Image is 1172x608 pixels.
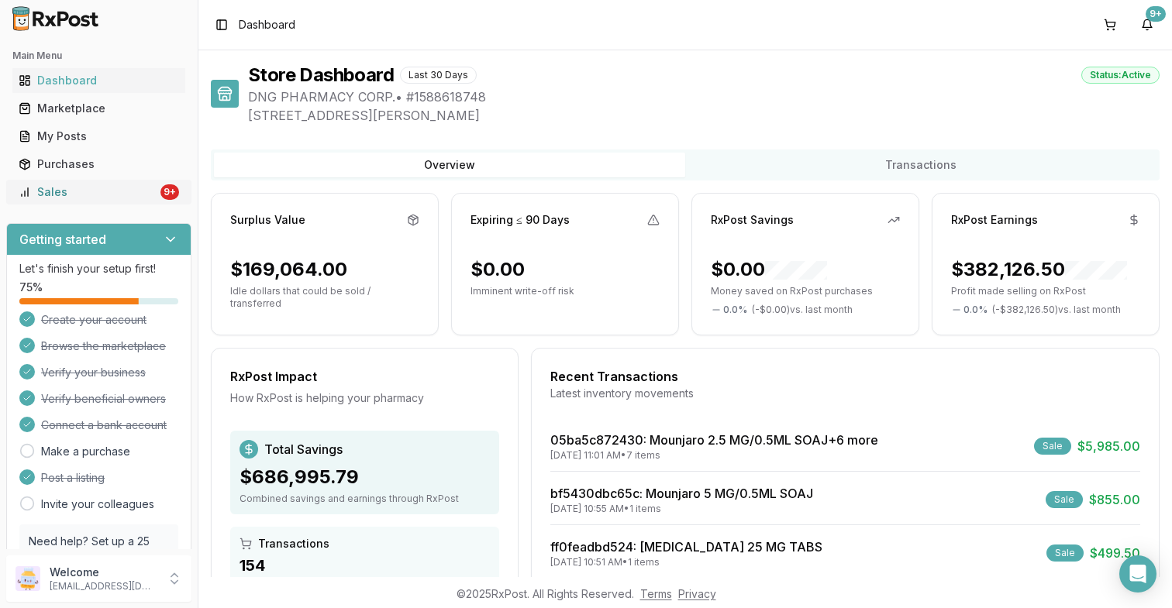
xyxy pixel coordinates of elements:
[41,338,166,354] span: Browse the marketplace
[29,534,169,580] p: Need help? Set up a 25 minute call with our team to set up.
[230,257,347,282] div: $169,064.00
[1146,6,1166,22] div: 9+
[19,184,157,200] div: Sales
[550,386,1140,401] div: Latest inventory movements
[640,587,672,600] a: Terms
[1034,438,1071,455] div: Sale
[992,304,1121,316] span: ( - $382,126.50 ) vs. last month
[550,367,1140,386] div: Recent Transactions
[1077,437,1140,455] span: $5,985.00
[1081,67,1160,84] div: Status: Active
[6,124,191,149] button: My Posts
[951,212,1038,228] div: RxPost Earnings
[550,432,878,448] a: 05ba5c872430: Mounjaro 2.5 MG/0.5ML SOAJ+6 more
[963,304,988,316] span: 0.0 %
[12,67,185,94] a: Dashboard
[12,178,185,206] a: Sales9+
[685,153,1156,177] button: Transactions
[19,230,106,249] h3: Getting started
[41,391,166,407] span: Verify beneficial owners
[214,153,685,177] button: Overview
[258,536,329,551] span: Transactions
[12,122,185,150] a: My Posts
[248,106,1160,125] span: [STREET_ADDRESS][PERSON_NAME]
[1046,544,1084,562] div: Sale
[471,257,525,282] div: $0.00
[550,556,822,568] div: [DATE] 10:51 AM • 1 items
[400,67,477,84] div: Last 30 Days
[230,212,305,228] div: Surplus Value
[12,150,185,178] a: Purchases
[41,496,154,512] a: Invite your colleagues
[1046,491,1083,508] div: Sale
[12,50,185,62] h2: Main Menu
[160,184,179,200] div: 9+
[239,17,295,33] span: Dashboard
[16,566,40,591] img: User avatar
[1135,12,1160,37] button: 9+
[41,365,146,380] span: Verify your business
[711,285,900,297] p: Money saved on RxPost purchases
[19,129,179,144] div: My Posts
[50,565,157,580] p: Welcome
[6,96,191,121] button: Marketplace
[240,493,490,505] div: Combined savings and earnings through RxPost
[19,73,179,88] div: Dashboard
[19,101,179,116] div: Marketplace
[1119,555,1156,593] div: Open Intercom Messenger
[41,417,167,433] span: Connect a bank account
[50,580,157,593] p: [EMAIL_ADDRESS][DOMAIN_NAME]
[550,486,813,501] a: bf5430dbc65c: Mounjaro 5 MG/0.5ML SOAJ
[752,304,853,316] span: ( - $0.00 ) vs. last month
[6,68,191,93] button: Dashboard
[951,257,1127,282] div: $382,126.50
[550,539,822,555] a: ff0feadbd524: [MEDICAL_DATA] 25 MG TABS
[678,587,716,600] a: Privacy
[248,63,394,88] h1: Store Dashboard
[6,180,191,204] button: Sales9+
[550,503,813,515] div: [DATE] 10:55 AM • 1 items
[239,17,295,33] nav: breadcrumb
[19,280,43,295] span: 75 %
[471,285,660,297] p: Imminent write-off risk
[723,304,747,316] span: 0.0 %
[711,212,794,228] div: RxPost Savings
[6,6,105,31] img: RxPost Logo
[41,470,105,486] span: Post a listing
[230,367,499,386] div: RxPost Impact
[240,465,490,489] div: $686,995.79
[41,444,130,459] a: Make a purchase
[240,555,490,576] div: 154
[1090,544,1140,562] span: $499.50
[550,449,878,462] div: [DATE] 11:01 AM • 7 items
[19,261,178,277] p: Let's finish your setup first!
[12,94,185,122] a: Marketplace
[19,156,179,172] div: Purchases
[41,312,146,328] span: Create your account
[1089,490,1140,509] span: $855.00
[711,257,827,282] div: $0.00
[230,390,499,406] div: How RxPost is helping your pharmacy
[264,440,343,459] span: Total Savings
[230,285,419,310] p: Idle dollars that could be sold / transferred
[951,285,1140,297] p: Profit made selling on RxPost
[6,152,191,177] button: Purchases
[471,212,570,228] div: Expiring ≤ 90 Days
[248,88,1160,106] span: DNG PHARMACY CORP. • # 1588618748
